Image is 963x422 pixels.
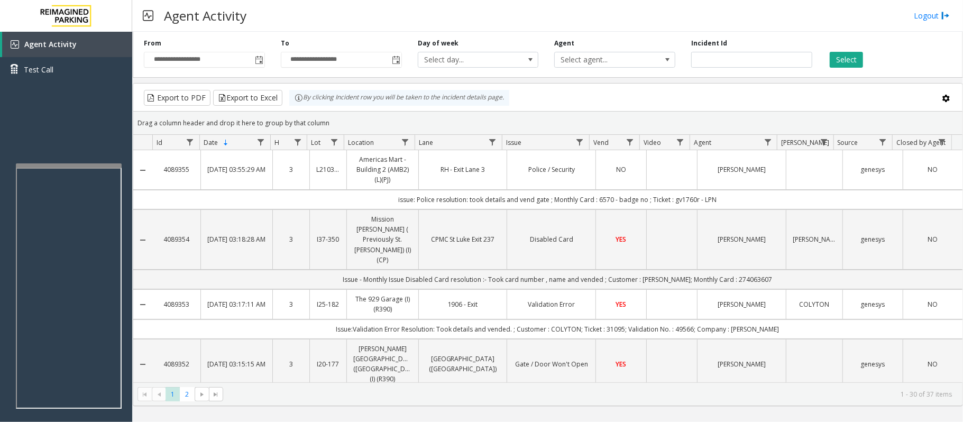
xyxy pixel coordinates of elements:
[616,360,627,369] span: YES
[390,52,401,67] span: Toggle popup
[213,90,282,106] button: Export to Excel
[838,138,858,147] span: Source
[316,299,340,309] a: I25-182
[133,114,962,132] div: Drag a column header and drop it here to group by that column
[928,300,938,309] span: NO
[207,359,266,369] a: [DATE] 03:15:15 AM
[279,299,303,309] a: 3
[11,40,19,49] img: 'icon'
[593,138,609,147] span: Vend
[513,164,589,175] a: Police / Security
[2,32,132,57] a: Agent Activity
[941,10,950,21] img: logout
[207,299,266,309] a: [DATE] 03:17:11 AM
[159,234,194,244] a: 4089354
[157,138,162,147] span: Id
[198,390,206,399] span: Go to the next page
[782,138,830,147] span: [PERSON_NAME]
[133,300,152,309] a: Collapse Details
[876,135,890,149] a: Source Filter Menu
[691,39,727,48] label: Incident Id
[152,190,962,209] td: issue: Police resolution: took details and vend gate ; Monthly Card : 6570 - badge no ; Ticket : ...
[554,39,574,48] label: Agent
[573,135,587,149] a: Issue Filter Menu
[830,52,863,68] button: Select
[928,360,938,369] span: NO
[207,234,266,244] a: [DATE] 03:18:28 AM
[209,387,223,402] span: Go to the last page
[159,359,194,369] a: 4089352
[506,138,521,147] span: Issue
[159,299,194,309] a: 4089353
[793,299,837,309] a: COLYTON
[602,299,640,309] a: YES
[222,139,230,147] span: Sortable
[311,138,321,147] span: Lot
[555,52,650,67] span: Select agent...
[914,10,950,21] a: Logout
[144,39,161,48] label: From
[348,138,374,147] span: Location
[207,164,266,175] a: [DATE] 03:55:29 AM
[353,214,412,265] a: Mission [PERSON_NAME] ( Previously St. [PERSON_NAME]) (I) (CP)
[616,300,627,309] span: YES
[327,135,341,149] a: Lot Filter Menu
[24,39,77,49] span: Agent Activity
[212,390,220,399] span: Go to the last page
[254,135,268,149] a: Date Filter Menu
[133,135,962,382] div: Data table
[793,234,837,244] a: [PERSON_NAME]
[316,234,340,244] a: I37-350
[513,234,589,244] a: Disabled Card
[616,235,627,244] span: YES
[183,135,197,149] a: Id Filter Menu
[152,319,962,339] td: Issue:Validation Error Resolution: Took details and vended. ; Customer : COLYTON; Ticket : 31095;...
[159,164,194,175] a: 4089355
[204,138,218,147] span: Date
[295,94,303,102] img: infoIcon.svg
[143,3,153,29] img: pageIcon
[425,234,501,244] a: CPMC St Luke Exit 237
[418,52,514,67] span: Select day...
[910,359,956,369] a: NO
[849,164,896,175] a: genesys
[279,234,303,244] a: 3
[353,294,412,314] a: The 929 Garage (I) (R390)
[425,299,501,309] a: 1906 - Exit
[704,299,779,309] a: [PERSON_NAME]
[418,39,459,48] label: Day of week
[24,64,53,75] span: Test Call
[849,234,896,244] a: genesys
[849,299,896,309] a: genesys
[602,359,640,369] a: YES
[133,236,152,244] a: Collapse Details
[485,135,500,149] a: Lane Filter Menu
[398,135,412,149] a: Location Filter Menu
[133,360,152,369] a: Collapse Details
[316,164,340,175] a: L21036801
[195,387,209,402] span: Go to the next page
[694,138,711,147] span: Agent
[817,135,831,149] a: Parker Filter Menu
[513,299,589,309] a: Validation Error
[289,90,509,106] div: By clicking Incident row you will be taken to the incident details page.
[230,390,952,399] kendo-pager-info: 1 - 30 of 37 items
[849,359,896,369] a: genesys
[353,154,412,185] a: Americas Mart - Building 2 (AMB2) (L)(PJ)
[425,164,501,175] a: RH - Exit Lane 3
[159,3,252,29] h3: Agent Activity
[353,344,412,384] a: [PERSON_NAME][GEOGRAPHIC_DATA] ([GEOGRAPHIC_DATA]) (I) (R390)
[253,52,264,67] span: Toggle popup
[673,135,687,149] a: Video Filter Menu
[419,138,433,147] span: Lane
[704,164,779,175] a: [PERSON_NAME]
[513,359,589,369] a: Gate / Door Won't Open
[704,234,779,244] a: [PERSON_NAME]
[935,135,949,149] a: Closed by Agent Filter Menu
[180,387,194,401] span: Page 2
[274,138,279,147] span: H
[602,164,640,175] a: NO
[928,165,938,174] span: NO
[152,270,962,289] td: Issue - Monthly Issue Disabled Card resolution :- Took card number , name and vended ; Customer :...
[910,234,956,244] a: NO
